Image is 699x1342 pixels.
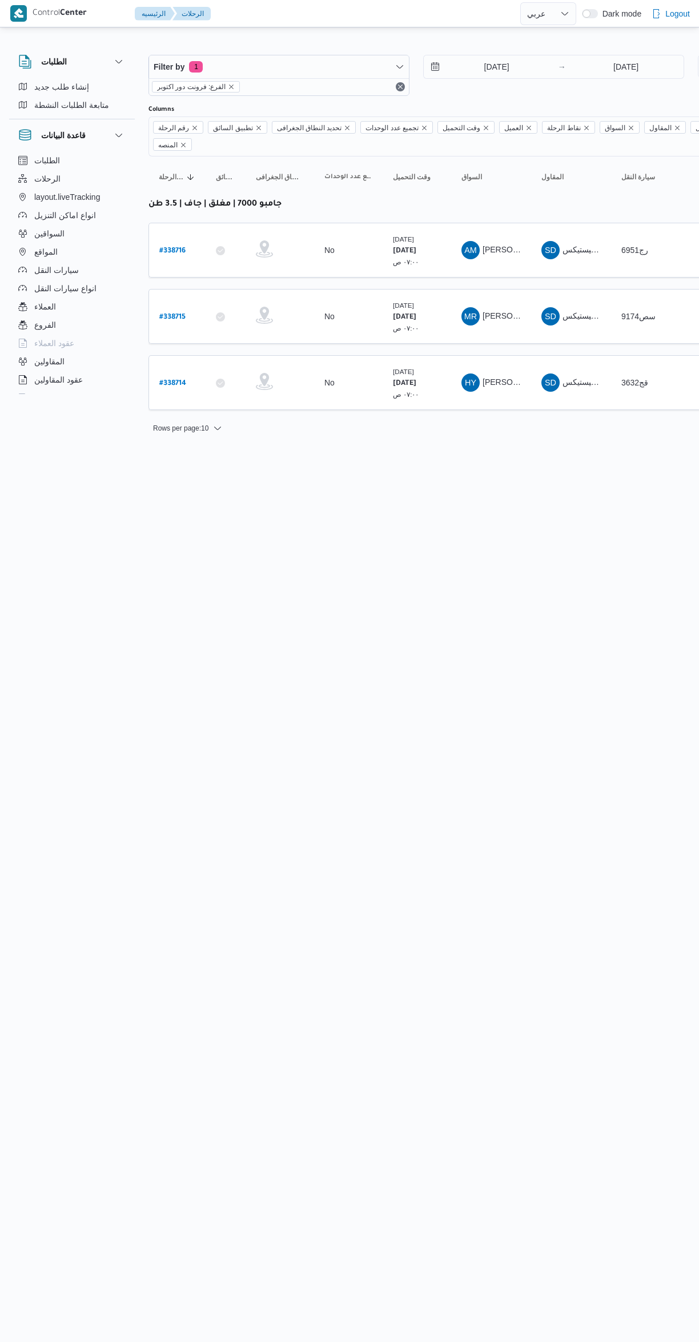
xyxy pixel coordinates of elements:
span: SD [545,373,556,392]
span: تطبيق السائق [213,122,252,134]
span: تجميع عدد الوحدات [365,122,419,134]
button: Remove وقت التحميل from selection in this group [483,124,489,131]
h3: الطلبات [41,55,67,69]
div: Muhammad Radha Munasoar Ibrahem [461,307,480,326]
span: الفرع: فرونت دور اكتوبر [157,82,226,92]
span: AM [464,241,477,259]
button: Remove العميل from selection in this group [525,124,532,131]
span: عقود العملاء [34,336,74,350]
button: سيارة النقل [617,168,685,186]
input: Press the down key to open a popover containing a calendar. [569,55,683,78]
span: Dark mode [598,9,641,18]
b: # 338715 [159,314,186,322]
span: وقت التحميل [437,121,495,134]
span: تطبيق السائق [216,172,235,182]
small: ٠٧:٠٠ ص [393,391,419,398]
button: المقاولين [14,352,130,371]
div: Shrkah Ditak Ladarah Alamshuroaat W Alkhdmat Ba Lwjistiks [541,241,560,259]
button: الطلبات [18,55,126,69]
span: Filter by [154,60,184,74]
span: نقاط الرحلة [542,121,594,134]
span: انواع سيارات النقل [34,282,97,295]
button: الطلبات [14,151,130,170]
img: X8yXhbKr1z7QwAAAABJRU5ErkJggg== [10,5,27,22]
b: [DATE] [393,380,416,388]
button: تحديد النطاق الجغرافى [251,168,308,186]
button: الرئيسيه [135,7,175,21]
button: وقت التحميل [388,168,445,186]
span: تحديد النطاق الجغرافى [256,172,304,182]
button: سيارات النقل [14,261,130,279]
span: السواق [605,122,625,134]
span: layout.liveTracking [34,190,100,204]
span: العميل [499,121,537,134]
b: [DATE] [393,314,416,322]
span: وقت التحميل [443,122,480,134]
button: عقود المقاولين [14,371,130,389]
div: Shrkah Ditak Ladarah Alamshuroaat W Alkhdmat Ba Lwjistiks [541,307,560,326]
div: Asam Mahmood Alsaid Hussain [461,241,480,259]
span: المنصه [158,139,178,151]
span: Rows per page : 10 [153,421,208,435]
span: السواق [600,121,640,134]
button: عقود العملاء [14,334,130,352]
span: SD [545,307,556,326]
button: إنشاء طلب جديد [14,78,130,96]
b: # 338716 [159,247,186,255]
span: رقم الرحلة [153,121,203,134]
b: جامبو 7000 | مغلق | جاف | 3.5 طن [148,200,282,209]
button: Remove تطبيق السائق from selection in this group [255,124,262,131]
span: سيارات النقل [34,263,79,277]
button: الرحلات [172,7,211,21]
button: layout.liveTracking [14,188,130,206]
span: المنصه [153,138,192,151]
span: تطبيق السائق [208,121,267,134]
span: رقم الرحلة; Sorted in descending order [159,172,184,182]
button: Remove السواق from selection in this group [628,124,634,131]
span: سص9174 [621,312,656,321]
h3: قاعدة البيانات [41,128,86,142]
span: Logout [665,7,690,21]
div: No [324,311,335,322]
button: متابعة الطلبات النشطة [14,96,130,114]
span: SD [545,241,556,259]
span: المقاول [644,121,686,134]
button: انواع سيارات النقل [14,279,130,298]
div: No [324,245,335,255]
span: رقم الرحلة [158,122,189,134]
input: Press the down key to open a popover containing a calendar. [424,55,553,78]
small: ٠٧:٠٠ ص [393,324,419,332]
button: Remove تحديد النطاق الجغرافى from selection in this group [344,124,351,131]
span: الرحلات [34,172,61,186]
div: Shrkah Ditak Ladarah Alamshuroaat W Alkhdmat Ba Lwjistiks [541,373,560,392]
button: المقاول [537,168,605,186]
span: HY [465,373,476,392]
span: الطلبات [34,154,60,167]
small: [DATE] [393,368,414,375]
button: Remove تجميع عدد الوحدات from selection in this group [421,124,428,131]
a: #338715 [159,309,186,324]
span: متابعة الطلبات النشطة [34,98,109,112]
span: عقود المقاولين [34,373,83,387]
span: السواق [461,172,482,182]
button: Remove رقم الرحلة from selection in this group [191,124,198,131]
span: إنشاء طلب جديد [34,80,89,94]
button: تطبيق السائق [211,168,240,186]
b: Center [60,9,87,18]
span: العملاء [34,300,56,314]
button: السواق [457,168,525,186]
button: الرحلات [14,170,130,188]
button: المواقع [14,243,130,261]
button: اجهزة التليفون [14,389,130,407]
span: تحديد النطاق الجغرافى [272,121,356,134]
b: # 338714 [159,380,186,388]
span: [PERSON_NAME] [PERSON_NAME] [483,311,616,320]
button: العملاء [14,298,130,316]
button: السواقين [14,224,130,243]
span: الفرع: فرونت دور اكتوبر [152,81,240,93]
button: Rows per page:10 [148,421,227,435]
span: رج6951 [621,246,648,255]
label: Columns [148,105,174,114]
a: #338716 [159,243,186,258]
span: سيارة النقل [621,172,655,182]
